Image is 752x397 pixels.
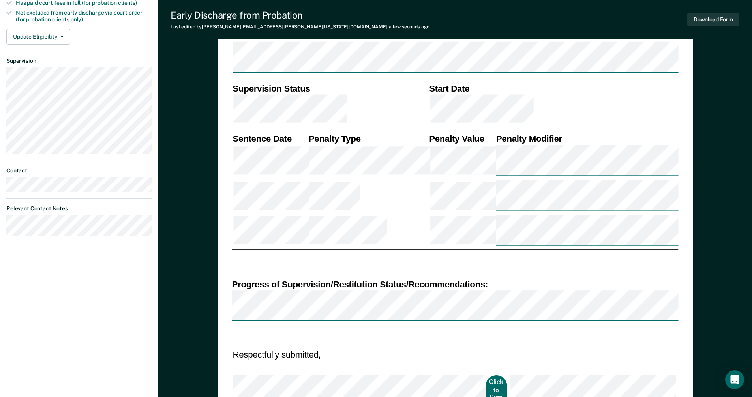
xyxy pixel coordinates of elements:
[428,133,495,144] th: Penalty Value
[308,133,428,144] th: Penalty Type
[495,133,678,144] th: Penalty Modifier
[232,83,428,94] th: Supervision Status
[6,58,152,64] dt: Supervision
[232,279,678,290] div: Progress of Supervision/Restitution Status/Recommendations:
[171,9,429,21] div: Early Discharge from Probation
[428,83,678,94] th: Start Date
[16,9,152,23] div: Not excluded from early discharge via court order (for probation clients
[232,133,308,144] th: Sentence Date
[171,24,429,30] div: Last edited by [PERSON_NAME][EMAIL_ADDRESS][PERSON_NAME][US_STATE][DOMAIN_NAME]
[687,13,739,26] button: Download Form
[725,370,744,389] div: Open Intercom Messenger
[6,205,152,212] dt: Relevant Contact Notes
[6,29,70,45] button: Update Eligibility
[71,16,83,22] span: only)
[389,24,429,30] span: a few seconds ago
[6,167,152,174] dt: Contact
[232,348,508,361] td: Respectfully submitted,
